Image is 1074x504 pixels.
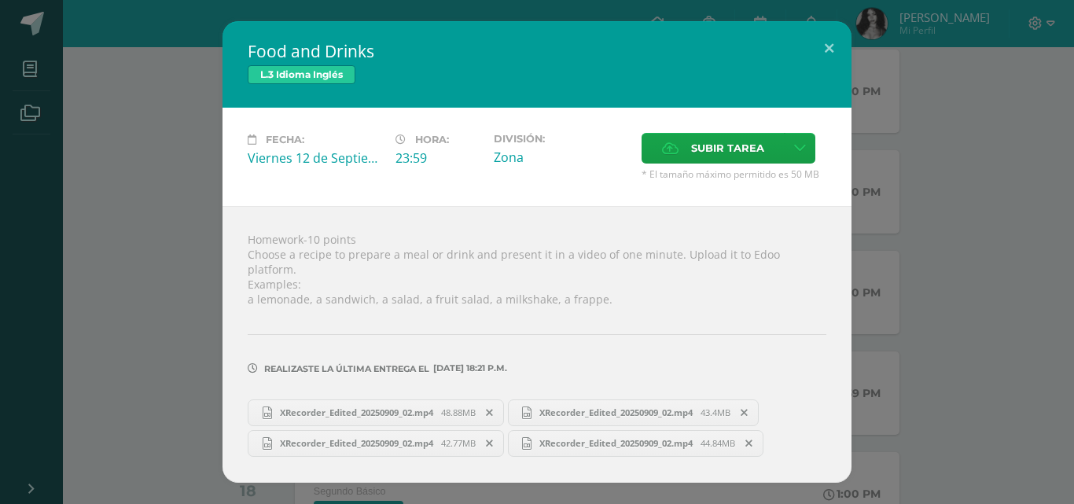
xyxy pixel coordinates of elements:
a: XRecorder_Edited_20250909_02.mp4 48.88MB [248,399,504,426]
span: 43.4MB [701,407,730,418]
span: XRecorder_Edited_20250909_02.mp4 [531,437,701,449]
a: XRecorder_Edited_20250909_02.mp4 42.77MB [248,430,504,457]
span: 48.88MB [441,407,476,418]
span: [DATE] 18:21 p.m. [429,368,507,369]
span: Remover entrega [736,435,763,452]
a: XRecorder_Edited_20250909_02.mp4 44.84MB [508,430,764,457]
span: Hora: [415,134,449,145]
span: Remover entrega [731,404,758,421]
div: Viernes 12 de Septiembre [248,149,383,167]
span: 44.84MB [701,437,735,449]
label: División: [494,133,629,145]
span: 42.77MB [441,437,476,449]
span: Fecha: [266,134,304,145]
span: L.3 Idioma Inglés [248,65,355,84]
span: Remover entrega [476,404,503,421]
span: Remover entrega [476,435,503,452]
button: Close (Esc) [807,21,851,75]
span: Subir tarea [691,134,764,163]
div: 23:59 [395,149,481,167]
a: XRecorder_Edited_20250909_02.mp4 43.4MB [508,399,760,426]
span: XRecorder_Edited_20250909_02.mp4 [531,407,701,418]
span: Realizaste la última entrega el [264,363,429,374]
span: XRecorder_Edited_20250909_02.mp4 [272,437,441,449]
h2: Food and Drinks [248,40,826,62]
span: XRecorder_Edited_20250909_02.mp4 [272,407,441,418]
div: Homework-10 points Choose a recipe to prepare a meal or drink and present it in a video of one mi... [223,206,851,482]
div: Zona [494,149,629,166]
span: * El tamaño máximo permitido es 50 MB [642,167,826,181]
